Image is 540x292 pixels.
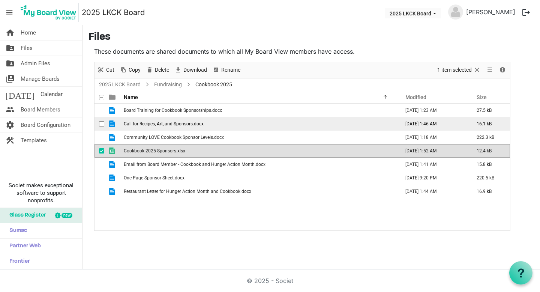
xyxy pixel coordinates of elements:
[6,71,15,86] span: switch_account
[397,144,469,158] td: September 09, 2025 1:52 AM column header Modified
[94,158,104,171] td: checkbox
[469,158,510,171] td: 15.8 kB is template cell column header Size
[97,80,142,89] a: 2025 LKCK Board
[21,133,47,148] span: Templates
[104,131,121,144] td: is template cell column header type
[397,104,469,117] td: September 09, 2025 1:23 AM column header Modified
[485,65,494,75] button: View dropdownbutton
[40,87,63,102] span: Calendar
[397,117,469,131] td: September 09, 2025 1:46 AM column header Modified
[483,62,496,78] div: View
[6,208,46,223] span: Glass Register
[121,104,397,117] td: Board Training for Cookbook Sponsorships.docx is template cell column header Name
[469,144,510,158] td: 12.4 kB is template cell column header Size
[104,185,121,198] td: is template cell column header type
[124,189,251,194] span: Restaurant Letter for Hunger Action Month and Cookbook.docx
[61,213,72,218] div: new
[154,65,170,75] span: Delete
[469,171,510,185] td: 220.5 kB is template cell column header Size
[121,158,397,171] td: Email from Board Member - Cookbook and Hunger Action Month.docx is template cell column header Name
[21,102,60,117] span: Board Members
[145,65,171,75] button: Delete
[121,117,397,131] td: Call for Recipes, Art, and Sponsors.docx is template cell column header Name
[6,87,34,102] span: [DATE]
[6,56,15,71] span: folder_shared
[94,47,510,56] p: These documents are shared documents to which all My Board View members have access.
[469,185,510,198] td: 16.9 kB is template cell column header Size
[6,102,15,117] span: people
[2,5,16,20] span: menu
[124,108,222,113] span: Board Training for Cookbook Sponsorships.docx
[6,41,15,56] span: folder_shared
[6,133,15,148] span: construction
[94,62,117,78] div: Cut
[6,25,15,40] span: home
[121,185,397,198] td: Restaurant Letter for Hunger Action Month and Cookbook.docx is template cell column header Name
[104,144,121,158] td: is template cell column header type
[397,185,469,198] td: September 09, 2025 1:44 AM column header Modified
[104,171,121,185] td: is template cell column header type
[124,135,224,140] span: Community LOVE Cookbook Sponsor Levels.docx
[104,104,121,117] td: is template cell column header type
[6,117,15,132] span: settings
[435,62,483,78] div: Clear selection
[21,41,33,56] span: Files
[121,131,397,144] td: Community LOVE Cookbook Sponsor Levels.docx is template cell column header Name
[18,3,79,22] img: My Board View Logo
[124,162,265,167] span: Email from Board Member - Cookbook and Hunger Action Month.docx
[220,65,241,75] span: Rename
[3,182,79,204] span: Societ makes exceptional software to support nonprofits.
[21,56,50,71] span: Admin Files
[496,62,509,78] div: Details
[88,31,534,44] h3: Files
[211,65,242,75] button: Rename
[183,65,208,75] span: Download
[94,104,104,117] td: checkbox
[94,131,104,144] td: checkbox
[172,62,210,78] div: Download
[405,94,426,100] span: Modified
[124,175,184,181] span: One Page Sponsor Sheet.docx
[397,131,469,144] td: September 09, 2025 1:18 AM column header Modified
[436,65,472,75] span: 1 item selected
[121,171,397,185] td: One Page Sponsor Sheet.docx is template cell column header Name
[6,254,30,269] span: Frontier
[121,144,397,158] td: Cookbook 2025 Sponsors.xlsx is template cell column header Name
[469,104,510,117] td: 27.5 kB is template cell column header Size
[96,65,116,75] button: Cut
[143,62,172,78] div: Delete
[498,65,508,75] button: Details
[117,62,143,78] div: Copy
[448,5,463,20] img: no-profile-picture.svg
[94,144,104,158] td: checkbox
[82,5,145,20] a: 2025 LKCK Board
[385,8,441,18] button: 2025 LKCK Board dropdownbutton
[21,25,36,40] span: Home
[153,80,183,89] a: Fundraising
[104,117,121,131] td: is template cell column header type
[6,223,27,238] span: Sumac
[18,3,82,22] a: My Board View Logo
[124,94,138,100] span: Name
[21,71,60,86] span: Manage Boards
[128,65,141,75] span: Copy
[469,117,510,131] td: 16.1 kB is template cell column header Size
[210,62,243,78] div: Rename
[105,65,115,75] span: Cut
[94,171,104,185] td: checkbox
[94,117,104,131] td: checkbox
[469,131,510,144] td: 222.3 kB is template cell column header Size
[6,239,41,254] span: Partner Web
[194,80,234,89] span: Cookbook 2025
[463,5,518,20] a: [PERSON_NAME]
[124,121,204,126] span: Call for Recipes, Art, and Sponsors.docx
[436,65,482,75] button: Selection
[397,158,469,171] td: September 09, 2025 1:41 AM column header Modified
[247,277,293,284] a: © 2025 - Societ
[518,5,534,20] button: logout
[104,158,121,171] td: is template cell column header type
[477,94,487,100] span: Size
[173,65,208,75] button: Download
[397,171,469,185] td: September 16, 2025 9:20 PM column header Modified
[118,65,142,75] button: Copy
